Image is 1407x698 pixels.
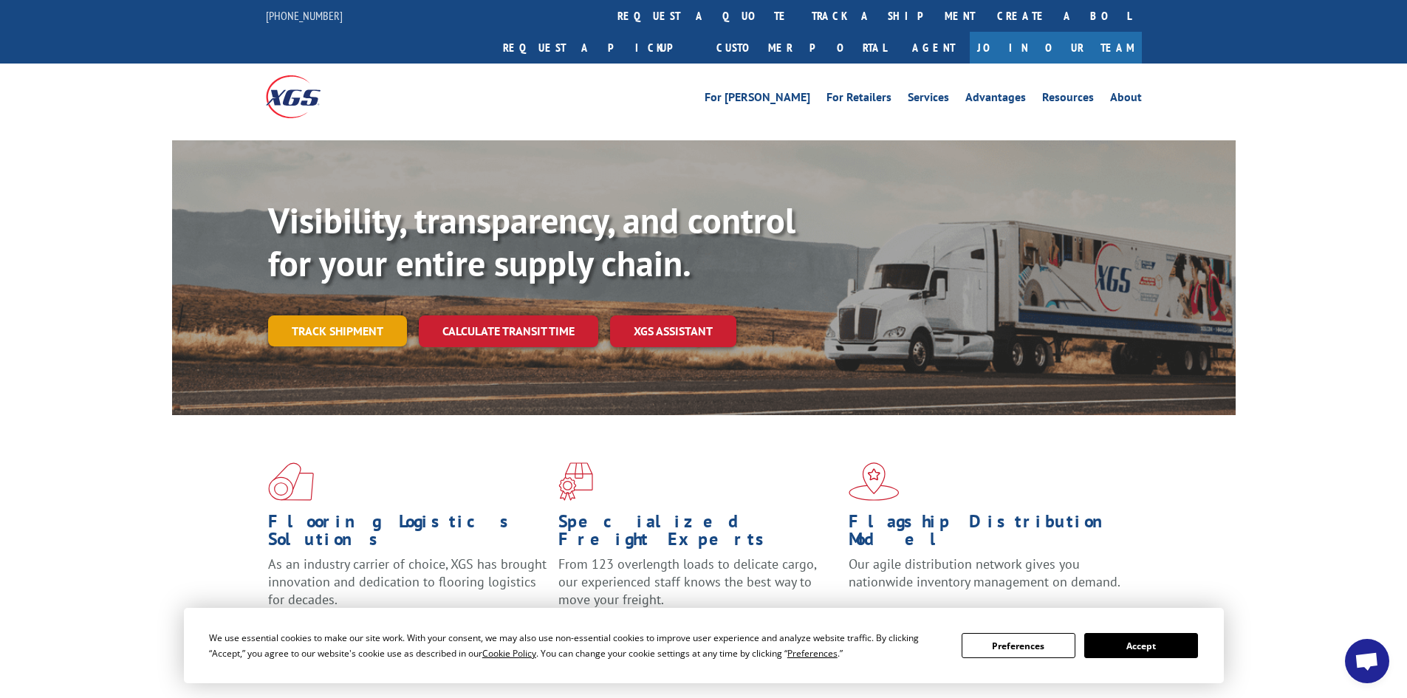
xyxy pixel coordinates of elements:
[184,608,1224,683] div: Cookie Consent Prompt
[849,462,900,501] img: xgs-icon-flagship-distribution-model-red
[209,630,944,661] div: We use essential cookies to make our site work. With your consent, we may also use non-essential ...
[419,315,598,347] a: Calculate transit time
[849,513,1128,555] h1: Flagship Distribution Model
[965,92,1026,108] a: Advantages
[908,92,949,108] a: Services
[492,32,705,64] a: Request a pickup
[897,32,970,64] a: Agent
[558,462,593,501] img: xgs-icon-focused-on-flooring-red
[268,197,795,286] b: Visibility, transparency, and control for your entire supply chain.
[1110,92,1142,108] a: About
[1042,92,1094,108] a: Resources
[268,513,547,555] h1: Flooring Logistics Solutions
[962,633,1075,658] button: Preferences
[705,92,810,108] a: For [PERSON_NAME]
[558,555,838,621] p: From 123 overlength loads to delicate cargo, our experienced staff knows the best way to move you...
[268,555,547,608] span: As an industry carrier of choice, XGS has brought innovation and dedication to flooring logistics...
[268,462,314,501] img: xgs-icon-total-supply-chain-intelligence-red
[266,8,343,23] a: [PHONE_NUMBER]
[826,92,891,108] a: For Retailers
[1084,633,1198,658] button: Accept
[787,647,838,660] span: Preferences
[849,555,1120,590] span: Our agile distribution network gives you nationwide inventory management on demand.
[705,32,897,64] a: Customer Portal
[482,647,536,660] span: Cookie Policy
[268,315,407,346] a: Track shipment
[558,513,838,555] h1: Specialized Freight Experts
[1345,639,1389,683] a: Ouvrir le chat
[970,32,1142,64] a: Join Our Team
[610,315,736,347] a: XGS ASSISTANT
[849,604,1033,621] a: Learn More >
